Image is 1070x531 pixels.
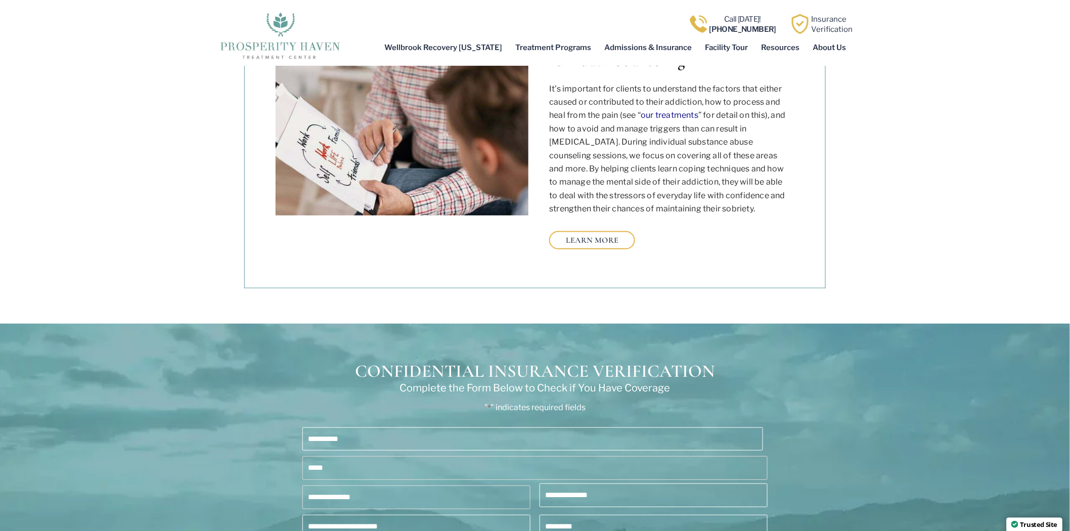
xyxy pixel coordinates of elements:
img: Patient Individual Counseling [276,23,528,215]
a: InsuranceVerification [811,15,853,34]
a: About Us [806,36,853,59]
p: It’s important for clients to understand the factors that either caused or contributed to their a... [549,82,792,216]
a: our treatments [641,110,698,120]
b: [PHONE_NUMBER] [709,25,777,34]
img: Learn how Prosperity Haven, a verified substance abuse center can help you overcome your addiction [790,14,810,34]
a: Resources [754,36,806,59]
p: Complete the Form Below to Check if You Have Coverage [252,381,818,394]
p: " " indicates required fields [252,401,818,414]
h3: Confidential Insurance Verification [244,359,826,384]
img: The logo for Prosperity Haven Addiction Recovery Center. [217,10,343,60]
a: Wellbrook Recovery [US_STATE] [378,36,509,59]
a: Call [DATE]![PHONE_NUMBER] [709,15,777,34]
img: Call one of Prosperity Haven's dedicated counselors today so we can help you overcome addiction [689,14,708,34]
a: Admissions & Insurance [598,36,698,59]
a: learn more [549,231,635,249]
span: Individual Counseling [542,51,685,70]
a: Facility Tour [698,36,754,59]
a: Treatment Programs [509,36,598,59]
